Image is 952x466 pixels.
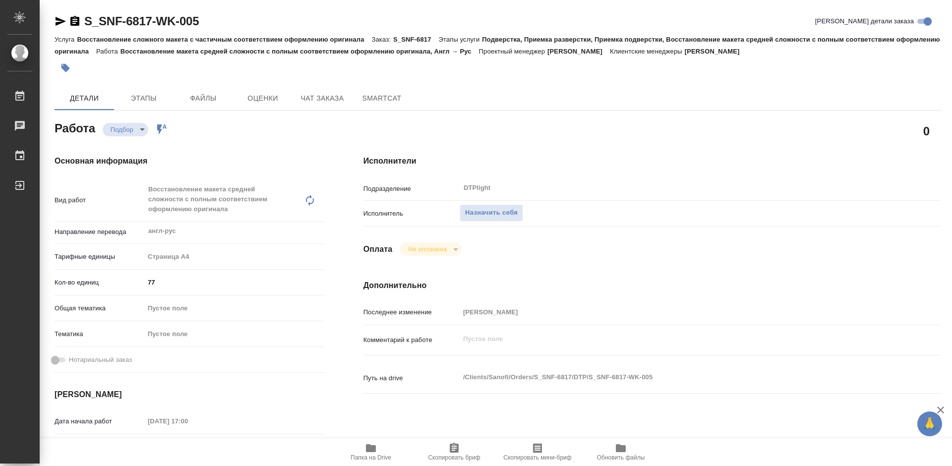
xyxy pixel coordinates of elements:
button: Скопировать бриф [413,438,496,466]
p: Восстановление макета средней сложности с полным соответствием оформлению оригинала, Англ → Рус [120,48,479,55]
h2: 0 [923,122,930,139]
span: Детали [60,92,108,105]
p: Вид работ [55,195,144,205]
button: Скопировать ссылку для ЯМессенджера [55,15,66,27]
div: Подбор [400,242,461,256]
p: Направление перевода [55,227,144,237]
span: Скопировать мини-бриф [503,454,571,461]
div: Пустое поле [148,303,312,313]
p: Восстановление сложного макета с частичным соответствием оформлению оригинала [77,36,371,43]
h4: [PERSON_NAME] [55,389,324,401]
p: S_SNF-6817 [393,36,439,43]
p: Услуга [55,36,77,43]
h4: Дополнительно [363,280,941,291]
h4: Оплата [363,243,393,255]
button: 🙏 [917,411,942,436]
button: Обновить файлы [579,438,662,466]
p: [PERSON_NAME] [685,48,747,55]
p: Этапы услуги [439,36,482,43]
p: Дата начала работ [55,416,144,426]
span: Назначить себя [465,207,518,219]
span: Файлы [179,92,227,105]
button: Добавить тэг [55,57,76,79]
button: Подбор [108,125,136,134]
p: Работа [96,48,120,55]
p: Подразделение [363,184,460,194]
h2: Работа [55,118,95,136]
div: Страница А4 [144,248,324,265]
p: Заказ: [372,36,393,43]
a: S_SNF-6817-WK-005 [84,14,199,28]
p: Комментарий к работе [363,335,460,345]
span: Чат заказа [298,92,346,105]
div: Пустое поле [144,326,324,343]
textarea: /Clients/Sanofi/Orders/S_SNF-6817/DTP/S_SNF-6817-WK-005 [460,369,893,386]
input: Пустое поле [460,305,893,319]
span: 🙏 [921,413,938,434]
p: Путь на drive [363,373,460,383]
div: Пустое поле [144,300,324,317]
span: Нотариальный заказ [69,355,132,365]
p: Последнее изменение [363,307,460,317]
p: Проектный менеджер [479,48,547,55]
div: Пустое поле [148,329,312,339]
span: Оценки [239,92,287,105]
button: Папка на Drive [329,438,413,466]
p: Исполнитель [363,209,460,219]
h4: Исполнители [363,155,941,167]
span: Этапы [120,92,168,105]
span: Скопировать бриф [428,454,480,461]
span: SmartCat [358,92,406,105]
p: Общая тематика [55,303,144,313]
span: Обновить файлы [597,454,645,461]
p: Тематика [55,329,144,339]
p: Кол-во единиц [55,278,144,288]
button: Не оплачена [405,245,449,253]
input: ✎ Введи что-нибудь [144,275,324,290]
div: Подбор [103,123,148,136]
button: Назначить себя [460,204,523,222]
button: Скопировать мини-бриф [496,438,579,466]
span: [PERSON_NAME] детали заказа [815,16,914,26]
p: Подверстка, Приемка разверстки, Приемка подверстки, Восстановление макета средней сложности с пол... [55,36,940,55]
p: Тарифные единицы [55,252,144,262]
p: Клиентские менеджеры [610,48,685,55]
p: [PERSON_NAME] [547,48,610,55]
span: Папка на Drive [351,454,391,461]
input: Пустое поле [144,414,231,428]
button: Скопировать ссылку [69,15,81,27]
h4: Основная информация [55,155,324,167]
